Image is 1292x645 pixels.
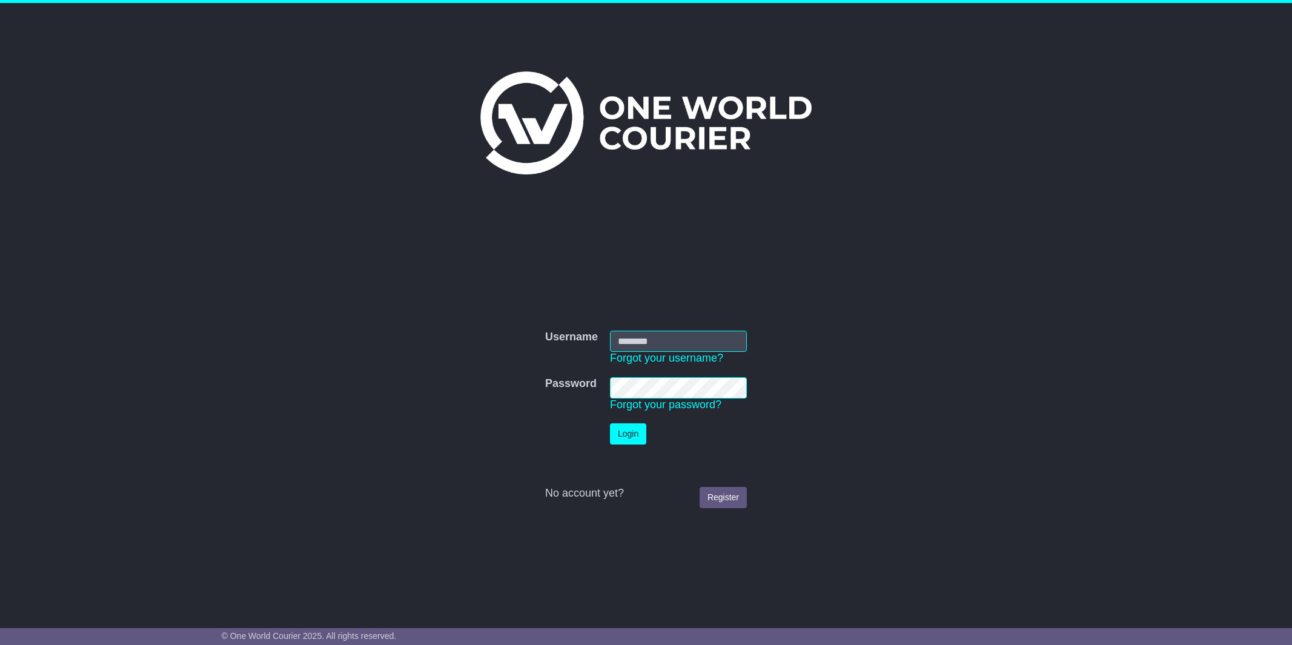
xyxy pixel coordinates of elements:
[480,71,811,174] img: One World
[610,399,721,411] a: Forgot your password?
[545,377,597,391] label: Password
[545,331,598,344] label: Username
[610,352,723,364] a: Forgot your username?
[610,423,646,445] button: Login
[545,487,747,500] div: No account yet?
[700,487,747,508] a: Register
[222,631,397,641] span: © One World Courier 2025. All rights reserved.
